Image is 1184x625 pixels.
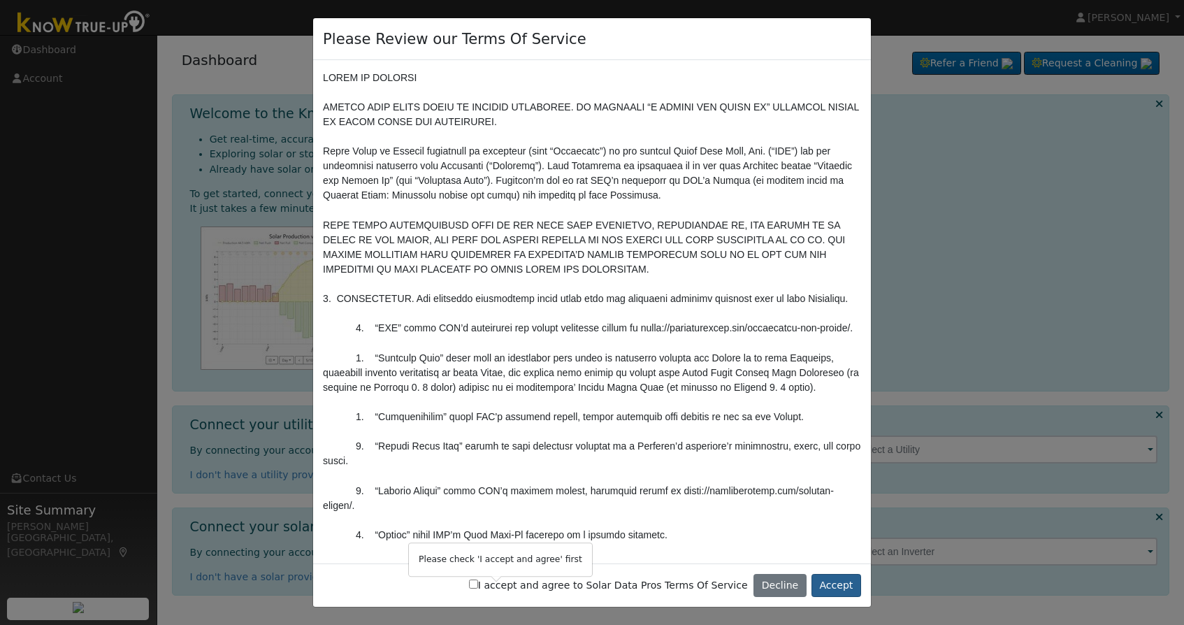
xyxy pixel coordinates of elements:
[409,544,592,577] div: Please check 'I accept and agree' first
[323,28,586,50] h4: Please Review our Terms Of Service
[811,574,861,598] button: Accept
[469,580,478,589] input: I accept and agree to Solar Data Pros Terms Of Service
[469,578,748,593] label: I accept and agree to Solar Data Pros Terms Of Service
[753,574,807,598] button: Decline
